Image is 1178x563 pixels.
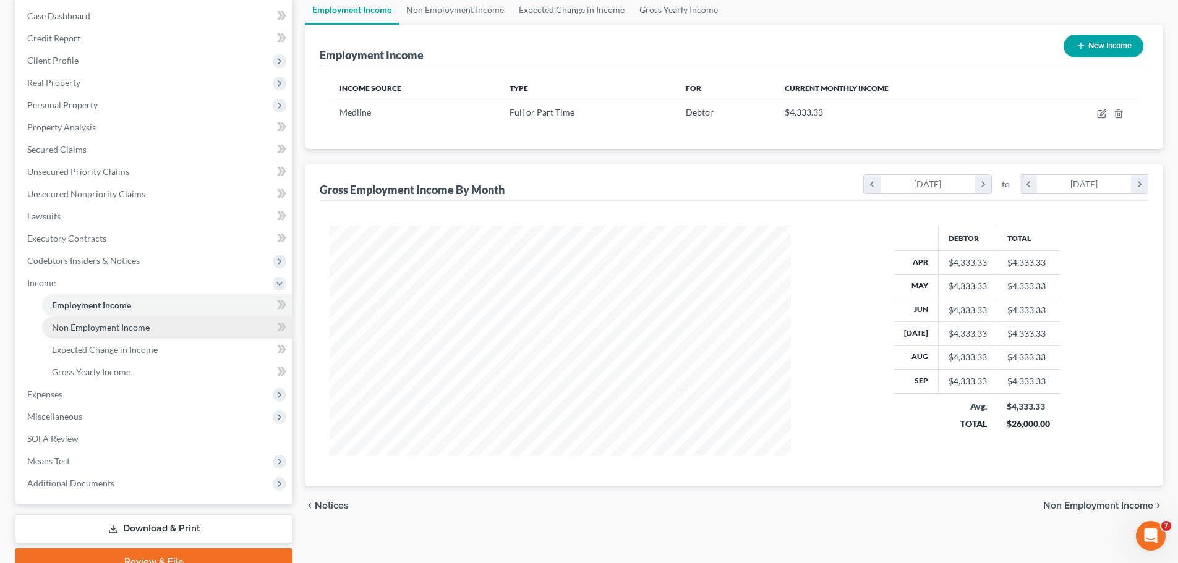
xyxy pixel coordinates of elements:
a: Download & Print [15,514,292,543]
span: to [1002,178,1010,190]
div: $4,333.33 [949,280,987,292]
a: Gross Yearly Income [42,361,292,383]
span: Full or Part Time [510,107,574,117]
div: $4,333.33 [949,328,987,340]
span: Debtor [686,107,714,117]
span: SOFA Review [27,433,79,444]
span: Means Test [27,455,70,466]
i: chevron_left [864,175,881,193]
span: Codebtors Insiders & Notices [27,255,140,266]
span: Lawsuits [27,211,61,221]
div: $4,333.33 [1007,400,1050,413]
div: $4,333.33 [949,304,987,316]
div: [DATE] [881,175,975,193]
div: [DATE] [1037,175,1132,193]
div: $4,333.33 [949,256,987,269]
td: $4,333.33 [997,251,1060,274]
th: Debtor [938,226,997,250]
button: Non Employment Income chevron_right [1043,501,1163,510]
div: Avg. [948,400,987,413]
a: Expected Change in Income [42,339,292,361]
th: [DATE] [894,322,939,345]
th: Sep [894,370,939,393]
button: New Income [1064,35,1143,57]
span: Client Profile [27,55,79,66]
div: $4,333.33 [949,351,987,363]
span: $4,333.33 [785,107,823,117]
span: Unsecured Priority Claims [27,166,129,177]
th: Total [997,226,1060,250]
div: $4,333.33 [949,375,987,387]
div: $26,000.00 [1007,418,1050,430]
span: Miscellaneous [27,411,82,421]
a: Lawsuits [17,205,292,227]
td: $4,333.33 [997,345,1060,369]
span: 7 [1161,521,1171,531]
iframe: Intercom live chat [1136,521,1166,551]
a: Unsecured Nonpriority Claims [17,183,292,205]
div: Gross Employment Income By Month [320,182,505,197]
a: Non Employment Income [42,316,292,339]
span: Case Dashboard [27,11,90,21]
a: Secured Claims [17,138,292,161]
td: $4,333.33 [997,298,1060,321]
th: May [894,274,939,298]
span: Executory Contracts [27,233,106,243]
span: Notices [315,501,349,510]
a: Unsecured Priority Claims [17,161,292,183]
span: Gross Yearly Income [52,366,130,377]
span: Income Source [339,83,401,93]
span: Personal Property [27,99,98,110]
span: Non Employment Income [1043,501,1153,510]
span: Medline [339,107,371,117]
td: $4,333.33 [997,274,1060,298]
span: Non Employment Income [52,322,150,332]
span: Additional Documents [27,478,114,488]
i: chevron_left [1020,175,1037,193]
button: chevron_left Notices [305,501,349,510]
span: Credit Report [27,33,80,43]
span: Type [510,83,528,93]
span: Expenses [27,389,62,399]
td: $4,333.33 [997,322,1060,345]
a: Employment Income [42,294,292,316]
a: Credit Report [17,27,292,49]
a: SOFA Review [17,428,292,450]
th: Apr [894,251,939,274]
a: Case Dashboard [17,5,292,27]
span: Expected Change in Income [52,344,158,355]
span: Secured Claims [27,144,87,155]
span: Employment Income [52,300,131,310]
span: Unsecured Nonpriority Claims [27,188,145,199]
i: chevron_right [1153,501,1163,510]
div: Employment Income [320,48,424,62]
a: Executory Contracts [17,227,292,250]
i: chevron_right [1131,175,1148,193]
td: $4,333.33 [997,370,1060,393]
i: chevron_left [305,501,315,510]
span: Real Property [27,77,80,88]
span: For [686,83,701,93]
div: TOTAL [948,418,987,430]
span: Property Analysis [27,122,96,132]
a: Property Analysis [17,116,292,138]
i: chevron_right [975,175,991,193]
span: Current Monthly Income [785,83,889,93]
th: Jun [894,298,939,321]
th: Aug [894,345,939,369]
span: Income [27,277,56,288]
